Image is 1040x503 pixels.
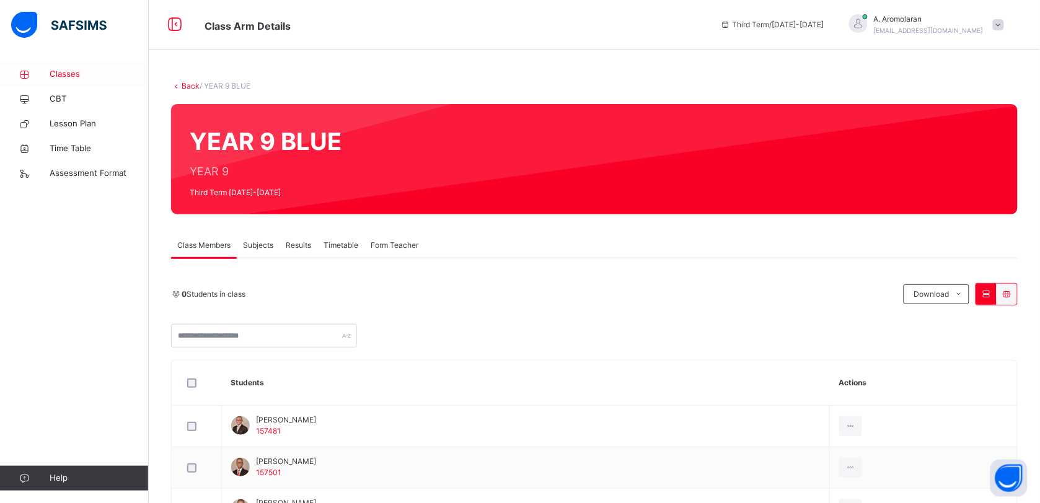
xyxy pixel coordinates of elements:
[256,414,316,426] span: [PERSON_NAME]
[243,240,273,251] span: Subjects
[182,289,245,300] span: Students in class
[182,289,187,299] b: 0
[286,240,311,251] span: Results
[990,460,1028,497] button: Open asap
[182,81,200,90] a: Back
[200,81,250,90] span: / YEAR 9 BLUE
[874,27,984,34] span: [EMAIL_ADDRESS][DOMAIN_NAME]
[256,456,316,467] span: [PERSON_NAME]
[371,240,418,251] span: Form Teacher
[50,142,149,155] span: Time Table
[50,167,149,180] span: Assessment Format
[50,68,149,81] span: Classes
[256,426,281,435] span: 157481
[222,361,830,406] th: Students
[50,472,148,484] span: Help
[205,20,291,32] span: Class Arm Details
[324,240,358,251] span: Timetable
[914,289,949,300] span: Download
[50,93,149,105] span: CBT
[177,240,231,251] span: Class Members
[829,361,1017,406] th: Actions
[837,14,1010,36] div: A.Aromolaran
[720,19,824,30] span: session/term information
[50,118,149,130] span: Lesson Plan
[11,12,107,38] img: safsims
[874,14,984,25] span: A. Aromolaran
[256,468,281,477] span: 157501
